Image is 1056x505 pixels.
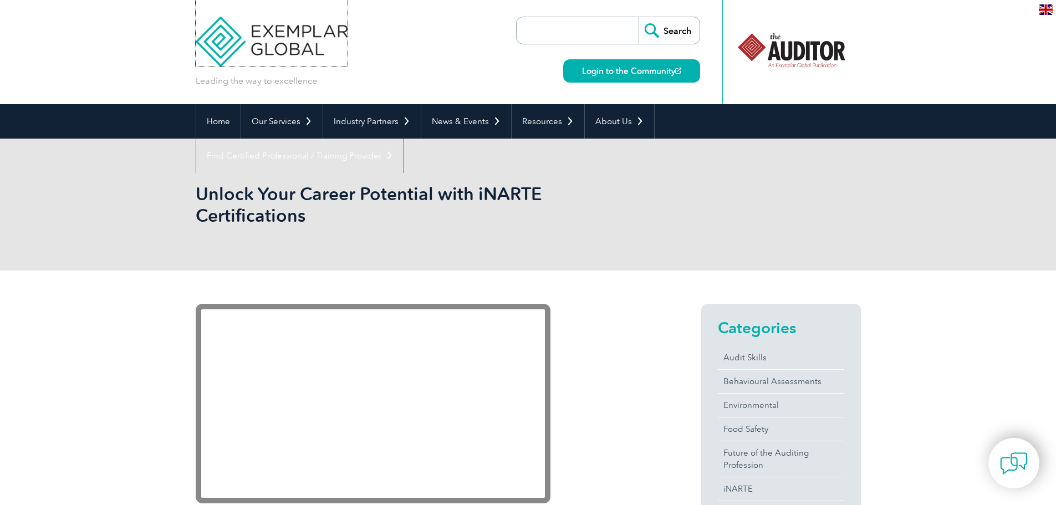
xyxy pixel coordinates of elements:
p: Leading the way to excellence [196,75,317,87]
a: iNARTE [718,477,844,501]
a: News & Events [421,104,511,139]
iframe: YouTube video player [196,304,550,503]
img: contact-chat.png [1000,450,1028,477]
a: Resources [512,104,584,139]
a: Audit Skills [718,346,844,369]
h1: Unlock Your Career Potential with iNARTE Certifications [196,183,621,226]
img: en [1039,4,1053,15]
a: Environmental [718,394,844,417]
a: Find Certified Professional / Training Provider [196,139,404,173]
img: open_square.png [675,68,681,74]
a: Future of the Auditing Profession [718,441,844,477]
a: Our Services [241,104,323,139]
input: Search [639,17,700,44]
a: Home [196,104,241,139]
a: Industry Partners [323,104,421,139]
h2: Categories [718,319,844,336]
a: About Us [585,104,654,139]
a: Behavioural Assessments [718,370,844,393]
a: Food Safety [718,417,844,441]
a: Login to the Community [563,59,700,83]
